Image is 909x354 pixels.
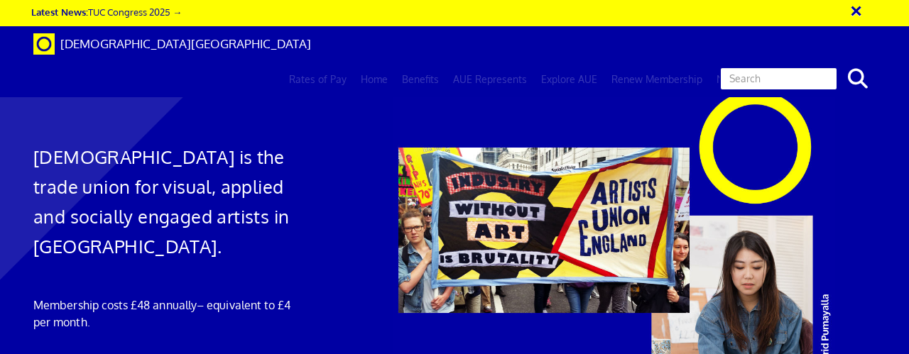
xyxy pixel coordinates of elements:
[282,62,354,97] a: Rates of Pay
[354,62,395,97] a: Home
[836,64,879,94] button: search
[446,62,534,97] a: AUE Represents
[23,26,322,62] a: Brand [DEMOGRAPHIC_DATA][GEOGRAPHIC_DATA]
[31,6,88,18] strong: Latest News:
[749,62,791,97] a: Log in
[60,36,311,51] span: [DEMOGRAPHIC_DATA][GEOGRAPHIC_DATA]
[33,297,300,331] p: Membership costs £48 annually – equivalent to £4 per month.
[33,142,300,261] h1: [DEMOGRAPHIC_DATA] is the trade union for visual, applied and socially engaged artists in [GEOGRA...
[709,62,749,97] a: News
[534,62,604,97] a: Explore AUE
[604,62,709,97] a: Renew Membership
[719,67,838,91] input: Search
[395,62,446,97] a: Benefits
[31,6,182,18] a: Latest News:TUC Congress 2025 →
